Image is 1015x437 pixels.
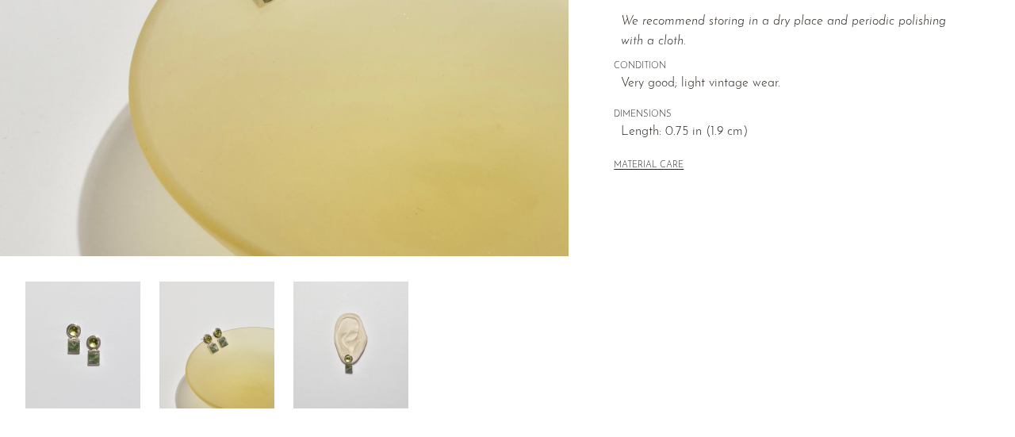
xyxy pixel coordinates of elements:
[293,282,408,408] img: Peridot and Serpentine Earrings
[25,282,140,408] img: Peridot and Serpentine Earrings
[159,282,274,408] img: Peridot and Serpentine Earrings
[614,108,971,122] span: DIMENSIONS
[621,74,971,94] span: Very good; light vintage wear.
[621,15,946,48] i: We recommend storing in a dry place and periodic polishing with a cloth.
[621,122,971,143] span: Length: 0.75 in (1.9 cm)
[614,59,971,74] span: CONDITION
[614,160,684,172] button: MATERIAL CARE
